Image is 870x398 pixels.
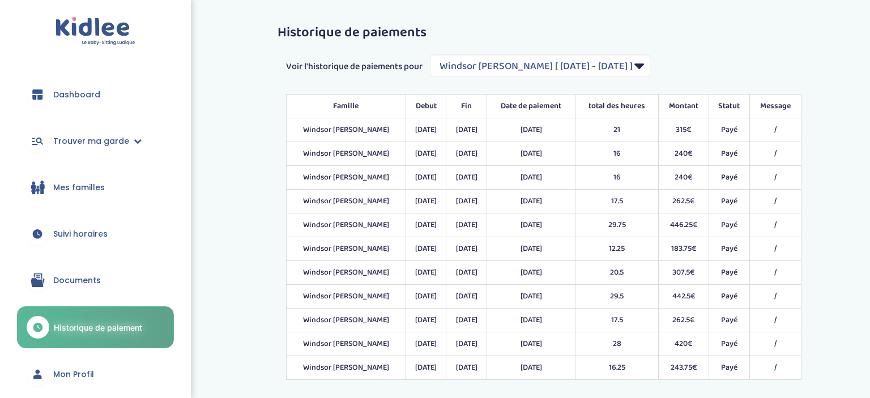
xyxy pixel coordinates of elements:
[287,213,406,237] td: Windsor [PERSON_NAME]
[749,356,801,380] td: /
[446,309,487,332] td: [DATE]
[709,190,750,213] td: Payé
[575,237,658,261] td: 12.25
[446,332,487,356] td: [DATE]
[487,332,575,356] td: [DATE]
[406,95,446,118] th: Debut
[446,190,487,213] td: [DATE]
[406,356,446,380] td: [DATE]
[709,95,750,118] th: Statut
[54,322,142,333] span: Historique de paiement
[575,118,658,142] td: 21
[17,260,174,301] a: Documents
[575,356,658,380] td: 16.25
[749,166,801,190] td: /
[575,332,658,356] td: 28
[53,369,94,380] span: Mon Profil
[749,213,801,237] td: /
[659,213,709,237] td: 446.25€
[709,213,750,237] td: Payé
[709,118,750,142] td: Payé
[575,95,658,118] th: total des heures
[575,261,658,285] td: 20.5
[406,261,446,285] td: [DATE]
[406,309,446,332] td: [DATE]
[287,356,406,380] td: Windsor [PERSON_NAME]
[286,60,423,74] span: Voir l'historique de paiements pour
[659,118,709,142] td: 315€
[709,166,750,190] td: Payé
[487,95,575,118] th: Date de paiement
[709,285,750,309] td: Payé
[446,166,487,190] td: [DATE]
[487,118,575,142] td: [DATE]
[749,190,801,213] td: /
[446,285,487,309] td: [DATE]
[287,237,406,261] td: Windsor [PERSON_NAME]
[406,190,446,213] td: [DATE]
[406,166,446,190] td: [DATE]
[749,237,801,261] td: /
[53,228,108,240] span: Suivi horaires
[446,142,487,166] td: [DATE]
[659,190,709,213] td: 262.5€
[749,142,801,166] td: /
[406,118,446,142] td: [DATE]
[287,190,406,213] td: Windsor [PERSON_NAME]
[446,237,487,261] td: [DATE]
[659,142,709,166] td: 240€
[17,306,174,348] a: Historique de paiement
[709,309,750,332] td: Payé
[659,237,709,261] td: 183.75€
[575,142,658,166] td: 16
[406,285,446,309] td: [DATE]
[659,95,709,118] th: Montant
[487,190,575,213] td: [DATE]
[659,166,709,190] td: 240€
[53,275,101,286] span: Documents
[446,261,487,285] td: [DATE]
[287,118,406,142] td: Windsor [PERSON_NAME]
[446,356,487,380] td: [DATE]
[487,285,575,309] td: [DATE]
[659,261,709,285] td: 307.5€
[446,95,487,118] th: Fin
[709,237,750,261] td: Payé
[487,309,575,332] td: [DATE]
[749,95,801,118] th: Message
[487,213,575,237] td: [DATE]
[749,332,801,356] td: /
[446,118,487,142] td: [DATE]
[575,309,658,332] td: 17.5
[709,356,750,380] td: Payé
[487,237,575,261] td: [DATE]
[56,17,135,46] img: logo.svg
[406,142,446,166] td: [DATE]
[487,166,575,190] td: [DATE]
[709,332,750,356] td: Payé
[287,261,406,285] td: Windsor [PERSON_NAME]
[487,356,575,380] td: [DATE]
[749,261,801,285] td: /
[659,332,709,356] td: 420€
[446,213,487,237] td: [DATE]
[749,285,801,309] td: /
[406,237,446,261] td: [DATE]
[487,142,575,166] td: [DATE]
[53,89,100,101] span: Dashboard
[17,354,174,395] a: Mon Profil
[659,356,709,380] td: 243.75€
[659,285,709,309] td: 442.5€
[17,121,174,161] a: Trouver ma garde
[53,135,129,147] span: Trouver ma garde
[709,142,750,166] td: Payé
[575,285,658,309] td: 29.5
[749,118,801,142] td: /
[278,25,810,40] h3: Historique de paiements
[406,213,446,237] td: [DATE]
[575,190,658,213] td: 17.5
[287,166,406,190] td: Windsor [PERSON_NAME]
[17,74,174,115] a: Dashboard
[17,167,174,208] a: Mes familles
[487,261,575,285] td: [DATE]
